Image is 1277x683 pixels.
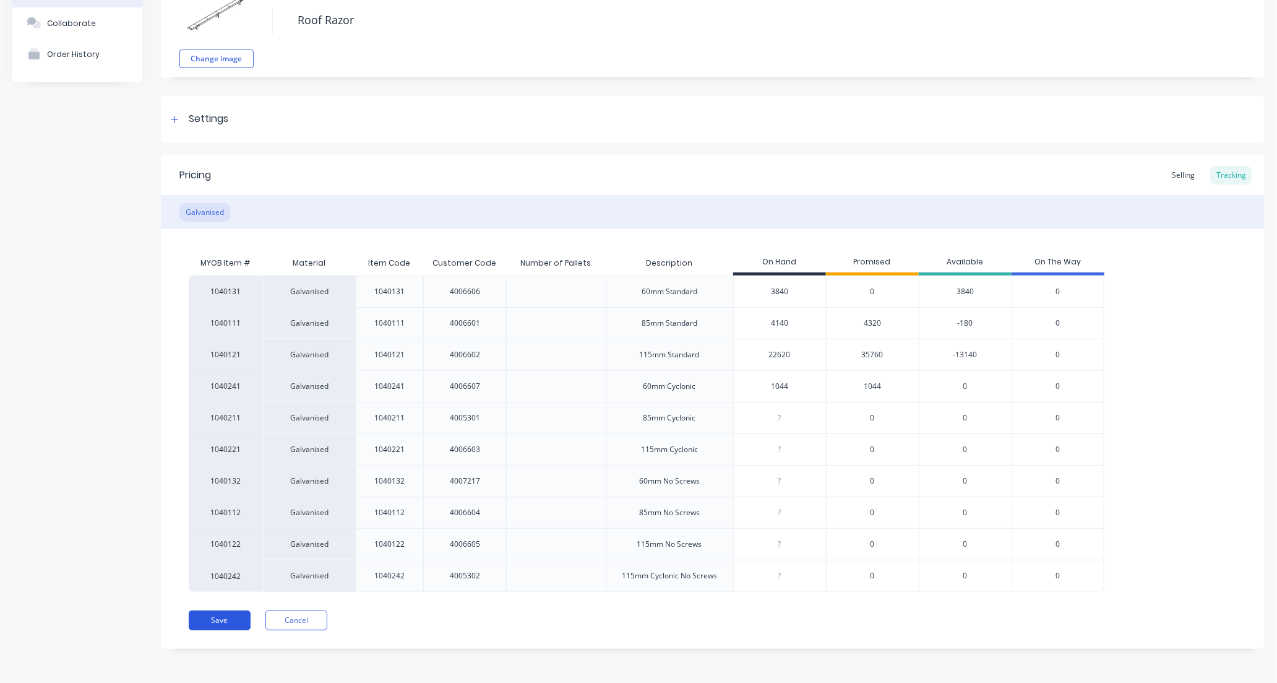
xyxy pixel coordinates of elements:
span: 0 [871,476,875,487]
div: 1040131 [374,286,405,297]
div: MYOB Item # [189,251,263,276]
div: 0 [919,370,1012,402]
div: Galvanised [263,465,356,497]
span: 0 [1056,570,1060,581]
div: 1040111 [189,307,263,339]
div: Galvanised [263,339,356,370]
div: 4005302 [450,570,480,581]
div: On Hand [733,251,826,276]
div: 1040122 [374,539,405,550]
div: ? [734,466,826,497]
span: 0 [871,412,875,424]
div: Promised [826,251,919,276]
div: Galvanised [179,203,230,222]
div: 4006603 [450,444,480,455]
div: ? [734,560,826,591]
div: Collaborate [47,19,96,28]
div: 1040242 [189,560,263,592]
div: 1040211 [189,402,263,433]
span: 0 [871,539,875,550]
div: ? [734,402,826,433]
div: 85mm No Screws [639,507,700,518]
span: 0 [1056,444,1060,455]
div: Item Code [358,248,420,279]
div: 1040221 [374,444,405,455]
div: Number of Pallets [510,248,601,279]
div: On The Way [1012,251,1104,276]
div: Available [919,251,1012,276]
textarea: Roof Razor [291,6,1145,35]
div: 85mm Standard [642,318,697,329]
div: 1040242 [374,570,405,581]
div: 0 [919,560,1012,592]
div: ? [734,529,826,560]
div: 0 [919,465,1012,497]
div: 1040132 [374,476,405,487]
span: 0 [871,286,875,297]
div: 4006602 [450,349,480,360]
div: Galvanised [263,560,356,592]
span: 4320 [864,318,881,329]
div: 4007217 [450,476,480,487]
span: 0 [1056,381,1060,392]
div: Galvanised [263,276,356,307]
div: 1040122 [189,528,263,560]
div: 4006606 [450,286,480,297]
div: Selling [1166,166,1201,185]
div: Galvanised [263,433,356,465]
span: 0 [1056,539,1060,550]
div: 115mm Cyclonic No Screws [622,570,717,581]
span: 0 [871,507,875,518]
div: Material [263,251,356,276]
div: 115mm No Screws [637,539,702,550]
div: Order History [47,50,100,59]
div: 0 [919,433,1012,465]
div: Tracking [1210,166,1252,185]
div: Galvanised [263,497,356,528]
div: 0 [919,528,1012,560]
span: 0 [1056,318,1060,329]
div: 1040211 [374,412,405,424]
div: 85mm Cyclonic [643,412,696,424]
span: 0 [1056,412,1060,424]
div: 0 [919,402,1012,433]
div: 60mm Standard [642,286,697,297]
div: Customer Code [423,248,506,279]
div: Galvanised [263,370,356,402]
span: 35760 [862,349,884,360]
span: 0 [871,570,875,581]
div: 115mm Cyclonic [641,444,698,455]
div: 3840 [734,276,826,307]
div: Galvanised [263,528,356,560]
div: -180 [919,307,1012,339]
button: Change image [179,50,254,68]
span: 0 [1056,507,1060,518]
span: 0 [871,444,875,455]
div: Settings [189,111,228,127]
div: 60mm Cyclonic [643,381,696,392]
div: 1040121 [189,339,263,370]
div: 1040131 [189,276,263,307]
div: ? [734,434,826,465]
button: Order History [12,38,142,69]
div: Description [636,248,702,279]
div: 4140 [734,308,826,339]
span: 0 [1056,349,1060,360]
div: 1040221 [189,433,263,465]
div: 60mm No Screws [639,476,700,487]
div: 4006604 [450,507,480,518]
div: Galvanised [263,307,356,339]
span: 0 [1056,286,1060,297]
button: Collaborate [12,7,142,38]
div: 1040132 [189,465,263,497]
div: 1040112 [189,497,263,528]
div: 1040112 [374,507,405,518]
div: 3840 [919,276,1012,307]
button: Cancel [265,611,327,630]
div: 1040241 [374,381,405,392]
div: 4006605 [450,539,480,550]
span: 1044 [864,381,881,392]
div: 4006601 [450,318,480,329]
span: 0 [1056,476,1060,487]
div: 4005301 [450,412,480,424]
